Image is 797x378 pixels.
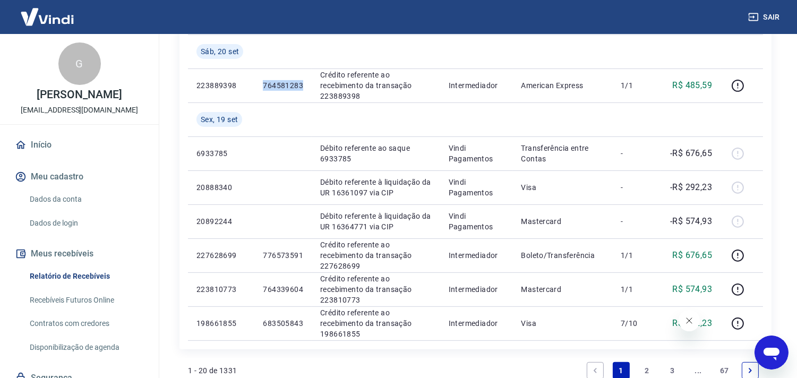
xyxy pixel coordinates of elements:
img: Vindi [13,1,82,33]
p: Crédito referente ao recebimento da transação 223889398 [320,70,432,101]
p: Intermediador [449,318,504,329]
p: Transferência entre Contas [521,143,604,164]
a: Dados da conta [25,188,146,210]
span: Olá! Precisa de ajuda? [6,7,89,16]
div: G [58,42,101,85]
p: Crédito referente ao recebimento da transação 227628699 [320,239,432,271]
button: Meu cadastro [13,165,146,188]
a: Dados de login [25,212,146,234]
p: Vindi Pagamentos [449,143,504,164]
p: R$ 574,93 [673,283,713,296]
p: Intermediador [449,80,504,91]
p: - [621,148,652,159]
p: 1/1 [621,250,652,261]
button: Meus recebíveis [13,242,146,265]
p: Intermediador [449,250,504,261]
p: 1/1 [621,284,652,295]
p: Visa [521,182,604,193]
p: R$ 676,65 [673,249,713,262]
p: 683505843 [263,318,303,329]
span: Sex, 19 set [201,114,238,125]
p: Débito referente ao saque 6933785 [320,143,432,164]
p: 223810773 [196,284,246,295]
p: Débito referente à liquidação da UR 16364771 via CIP [320,211,432,232]
p: R$ 485,59 [673,79,713,92]
p: Vindi Pagamentos [449,211,504,232]
p: 227628699 [196,250,246,261]
a: Recebíveis Futuros Online [25,289,146,311]
iframe: Botão para abrir a janela de mensagens [755,336,789,370]
p: Débito referente à liquidação da UR 16361097 via CIP [320,177,432,198]
p: -R$ 292,23 [670,181,712,194]
p: - [621,182,652,193]
p: Crédito referente ao recebimento da transação 223810773 [320,273,432,305]
p: 764339604 [263,284,303,295]
p: 198661855 [196,318,246,329]
p: 20888340 [196,182,246,193]
a: Relatório de Recebíveis [25,265,146,287]
p: [PERSON_NAME] [37,89,122,100]
p: R$ 292,23 [673,317,713,330]
p: American Express [521,80,604,91]
p: [EMAIL_ADDRESS][DOMAIN_NAME] [21,105,138,116]
p: Mastercard [521,216,604,227]
p: 6933785 [196,148,246,159]
p: 1 - 20 de 1331 [188,365,237,376]
p: 764581283 [263,80,303,91]
p: Visa [521,318,604,329]
span: Sáb, 20 set [201,46,239,57]
p: Mastercard [521,284,604,295]
p: 7/10 [621,318,652,329]
p: 223889398 [196,80,246,91]
p: 1/1 [621,80,652,91]
a: Disponibilização de agenda [25,337,146,358]
button: Sair [746,7,784,27]
p: -R$ 574,93 [670,215,712,228]
p: -R$ 676,65 [670,147,712,160]
p: Vindi Pagamentos [449,177,504,198]
a: Início [13,133,146,157]
p: Boleto/Transferência [521,250,604,261]
p: Intermediador [449,284,504,295]
a: Contratos com credores [25,313,146,334]
iframe: Fechar mensagem [679,310,700,331]
p: 776573591 [263,250,303,261]
p: - [621,216,652,227]
p: Crédito referente ao recebimento da transação 198661855 [320,307,432,339]
p: 20892244 [196,216,246,227]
